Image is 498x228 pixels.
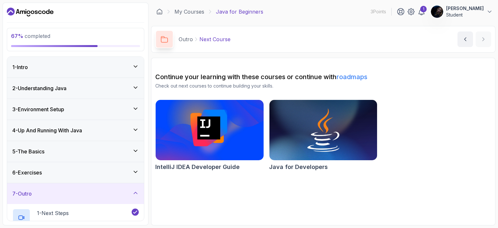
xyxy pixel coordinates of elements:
img: Java for Developers card [269,100,377,160]
button: 7-Outro [7,183,144,204]
img: IntelliJ IDEA Developer Guide card [156,100,264,160]
button: user profile image[PERSON_NAME]Student [431,5,493,18]
p: 1:02 [37,220,69,226]
p: Check out next courses to continue building your skills. [155,83,491,89]
button: 1-Next Steps1:02 [12,209,139,227]
p: [PERSON_NAME] [446,5,484,12]
p: 1 - Next Steps [37,209,69,217]
div: 1 [420,6,427,12]
button: 1-Intro [7,57,144,78]
button: 5-The Basics [7,141,144,162]
h3: 3 - Environment Setup [12,105,64,113]
button: 6-Exercises [7,162,144,183]
h2: IntelliJ IDEA Developer Guide [155,162,240,172]
a: Dashboard [7,7,53,17]
a: 1 [418,8,425,16]
h3: 1 - Intro [12,63,28,71]
a: Java for Developers cardJava for Developers [269,100,378,172]
button: 3-Environment Setup [7,99,144,120]
h3: 7 - Outro [12,190,32,198]
img: user profile image [431,6,443,18]
h3: 5 - The Basics [12,148,44,155]
a: roadmaps [337,73,367,81]
span: completed [11,33,50,39]
span: 67 % [11,33,23,39]
h3: 2 - Understanding Java [12,84,66,92]
a: My Courses [174,8,204,16]
a: IntelliJ IDEA Developer Guide cardIntelliJ IDEA Developer Guide [155,100,264,172]
button: 2-Understanding Java [7,78,144,99]
p: Outro [179,35,193,43]
h2: Java for Developers [269,162,328,172]
p: Java for Beginners [216,8,263,16]
button: next content [476,31,491,47]
h3: 4 - Up And Running With Java [12,126,82,134]
button: 4-Up And Running With Java [7,120,144,141]
button: previous content [457,31,473,47]
p: 3 Points [371,8,386,15]
p: Student [446,12,484,18]
p: Next Course [199,35,231,43]
a: Dashboard [156,8,163,15]
h2: Continue your learning with these courses or continue with [155,72,491,81]
h3: 6 - Exercises [12,169,42,176]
